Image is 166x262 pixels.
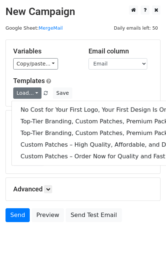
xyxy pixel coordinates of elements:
span: Daily emails left: 50 [111,24,160,32]
a: Send [6,208,30,222]
a: Preview [32,208,64,222]
h2: New Campaign [6,5,160,18]
h5: Advanced [13,185,153,193]
a: Daily emails left: 50 [111,25,160,31]
small: Google Sheet: [6,25,63,31]
a: Templates [13,77,45,85]
iframe: Chat Widget [129,227,166,262]
button: Save [53,87,72,99]
h5: Email column [89,47,153,55]
h5: Variables [13,47,77,55]
a: Send Test Email [66,208,122,222]
a: MergeMail [39,25,63,31]
a: Copy/paste... [13,58,58,70]
a: Load... [13,87,41,99]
